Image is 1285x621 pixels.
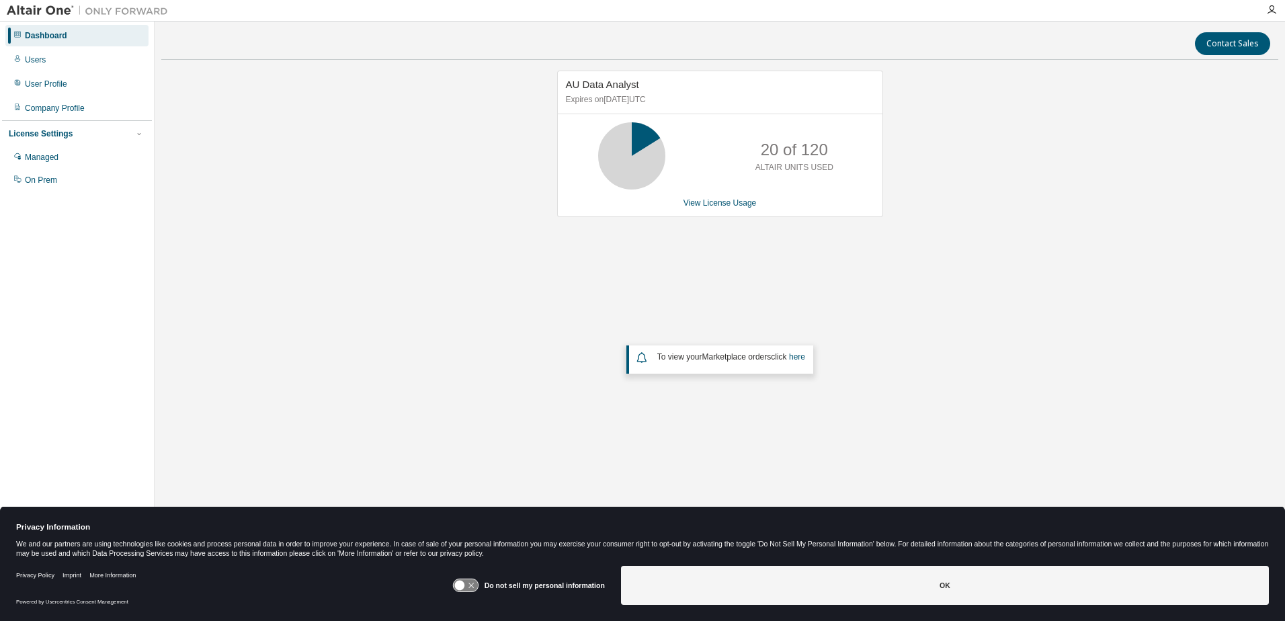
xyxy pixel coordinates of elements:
[9,128,73,139] div: License Settings
[25,54,46,65] div: Users
[25,152,58,163] div: Managed
[566,94,871,106] p: Expires on [DATE] UTC
[702,352,772,362] em: Marketplace orders
[761,138,828,161] p: 20 of 120
[683,198,757,208] a: View License Usage
[25,79,67,89] div: User Profile
[25,175,57,185] div: On Prem
[566,79,639,90] span: AU Data Analyst
[657,352,805,362] span: To view your click
[25,30,67,41] div: Dashboard
[25,103,85,114] div: Company Profile
[7,4,175,17] img: Altair One
[755,162,833,173] p: ALTAIR UNITS USED
[789,352,805,362] a: here
[1195,32,1270,55] button: Contact Sales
